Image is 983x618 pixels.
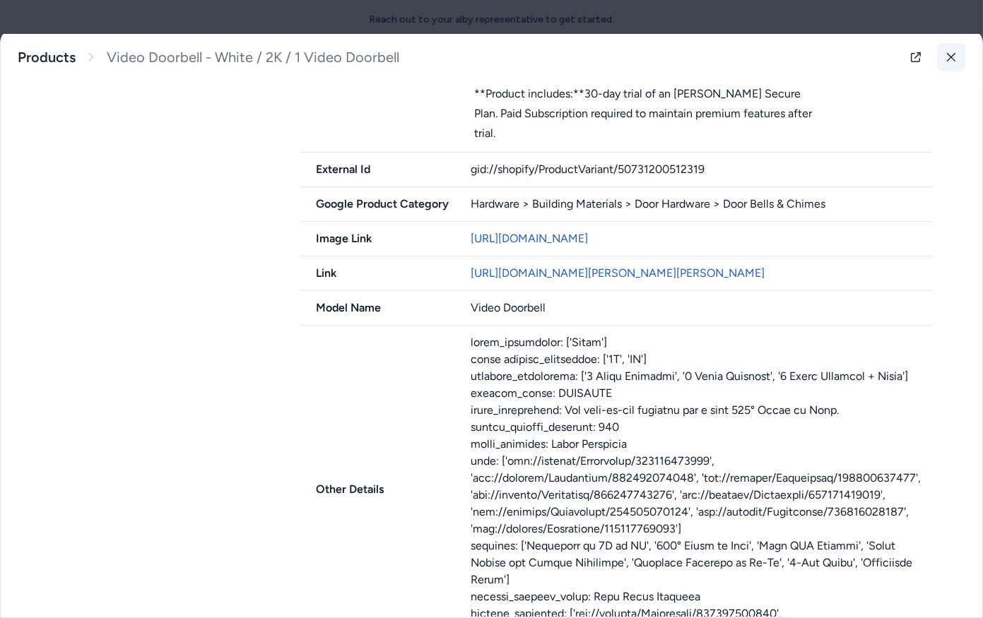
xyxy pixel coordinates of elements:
span: External Id [300,161,454,178]
a: [URL][DOMAIN_NAME][PERSON_NAME][PERSON_NAME] [471,266,765,280]
a: [URL][DOMAIN_NAME] [471,232,588,245]
span: Google Product Category [300,196,454,213]
div: gid://shopify/ProductVariant/50731200512319 [471,161,933,178]
span: Link [300,265,454,282]
span: Model Name [300,299,454,316]
div: lorem_ipsumdolor: ['Sitam'] conse adipisc_elitseddoe: ['1T', 'IN'] utlabore_etdolorema: ['3 Aliqu... [471,334,933,617]
nav: breadcrumb [18,49,399,66]
span: Image Link [300,230,454,247]
span: Video Doorbell - White / 2K / 1 Video Doorbell [107,49,399,66]
div: Hardware > Building Materials > Door Hardware > Door Bells & Chimes [471,196,933,213]
span: Other Details [300,481,454,498]
div: Video Doorbell [471,299,933,316]
a: Products [18,49,76,66]
div: **Product includes:**30-day trial of an [PERSON_NAME] Secure Plan. Paid Subscription required to ... [474,84,818,143]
